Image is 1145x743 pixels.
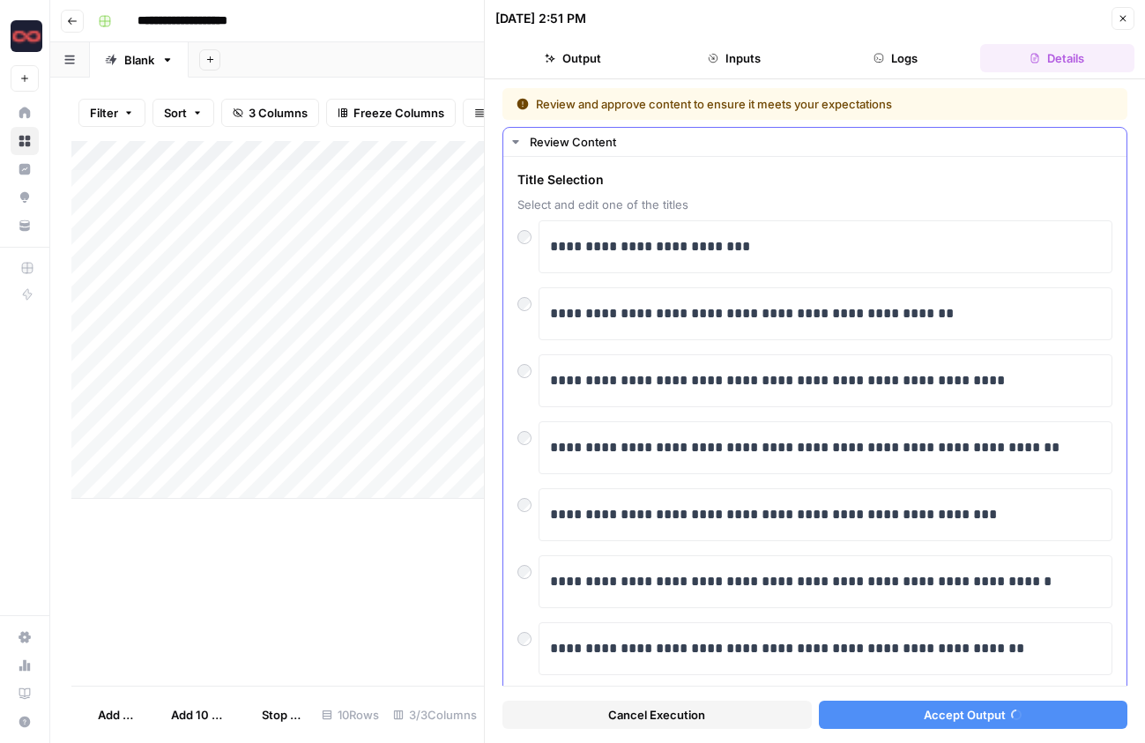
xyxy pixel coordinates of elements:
[171,706,226,724] span: Add 10 Rows
[657,44,811,72] button: Inputs
[924,706,1006,724] span: Accept Output
[71,701,145,729] button: Add Row
[517,95,1003,113] div: Review and approve content to ensure it meets your expectations
[819,701,1128,729] button: Accept Output
[11,14,39,58] button: Workspace: DemandLoops
[262,706,304,724] span: Stop Runs
[11,623,39,651] a: Settings
[221,99,319,127] button: 3 Columns
[315,701,386,729] div: 10 Rows
[98,706,134,724] span: Add Row
[386,701,484,729] div: 3/3 Columns
[78,99,145,127] button: Filter
[980,44,1134,72] button: Details
[152,99,214,127] button: Sort
[819,44,973,72] button: Logs
[517,196,1112,213] span: Select and edit one of the titles
[90,104,118,122] span: Filter
[11,680,39,708] a: Learning Hub
[11,155,39,183] a: Insights
[608,706,705,724] span: Cancel Execution
[249,104,308,122] span: 3 Columns
[495,44,650,72] button: Output
[11,651,39,680] a: Usage
[90,42,189,78] a: Blank
[495,10,586,27] div: [DATE] 2:51 PM
[11,20,42,52] img: DemandLoops Logo
[503,128,1126,156] button: Review Content
[353,104,444,122] span: Freeze Columns
[11,127,39,155] a: Browse
[235,701,315,729] button: Stop Runs
[326,99,456,127] button: Freeze Columns
[530,133,1116,151] div: Review Content
[517,171,1112,189] span: Title Selection
[164,104,187,122] span: Sort
[502,701,812,729] button: Cancel Execution
[11,99,39,127] a: Home
[145,701,236,729] button: Add 10 Rows
[11,183,39,212] a: Opportunities
[11,708,39,736] button: Help + Support
[124,51,154,69] div: Blank
[11,212,39,240] a: Your Data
